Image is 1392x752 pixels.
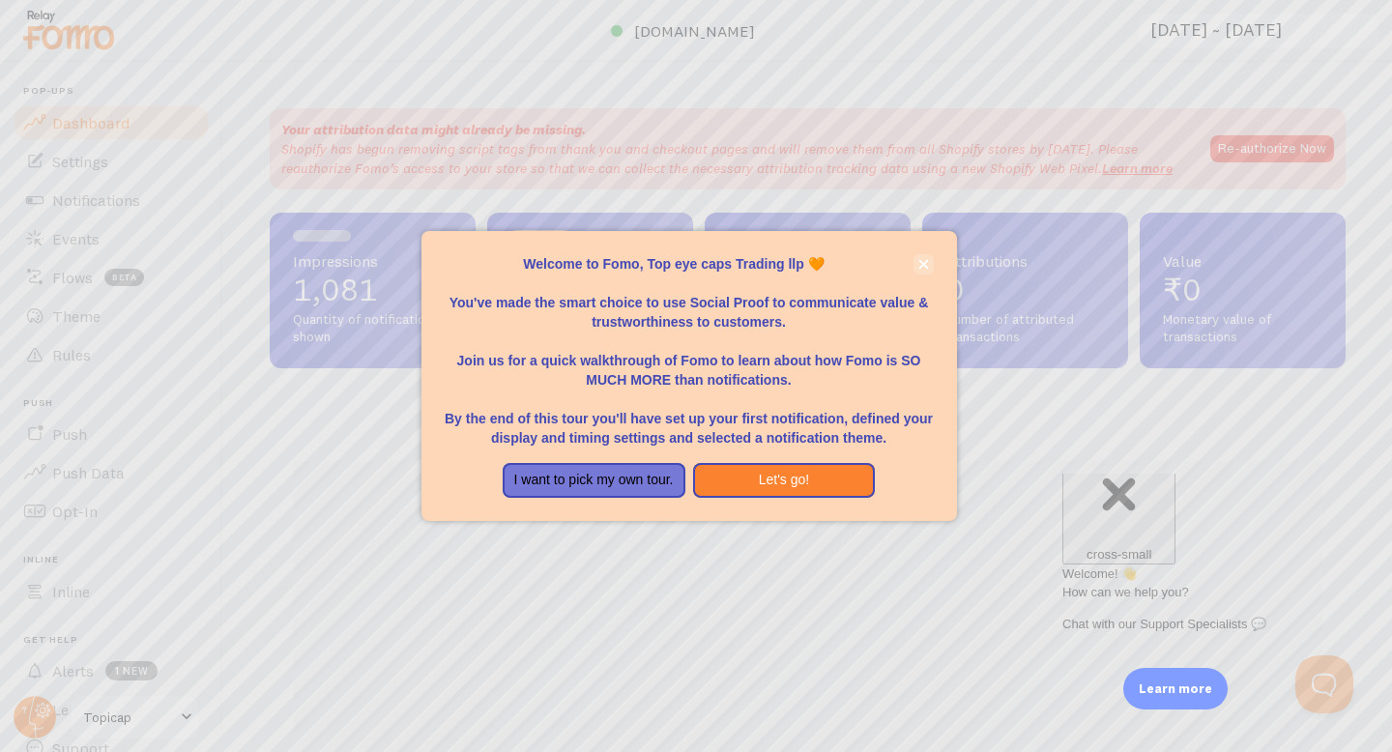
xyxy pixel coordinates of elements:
[503,463,685,498] button: I want to pick my own tour.
[445,390,934,448] p: By the end of this tour you'll have set up your first notification, defined your display and timi...
[913,254,934,275] button: close,
[421,231,957,521] div: Welcome to Fomo, Top eye caps Trading llp 🧡You&amp;#39;ve made the smart choice to use Social Pro...
[445,332,934,390] p: Join us for a quick walkthrough of Fomo to learn about how Fomo is SO MUCH MORE than notifications.
[1123,668,1228,709] div: Learn more
[445,254,934,274] p: Welcome to Fomo, Top eye caps Trading llp 🧡
[693,463,876,498] button: Let's go!
[1139,680,1212,698] p: Learn more
[445,274,934,332] p: You've made the smart choice to use Social Proof to communicate value & trustworthiness to custom...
